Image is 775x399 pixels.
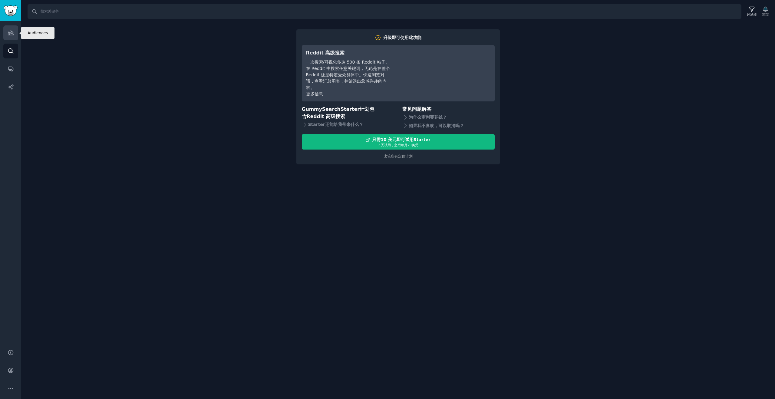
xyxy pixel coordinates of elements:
font: 还能给我带来什么 [325,122,359,127]
button: 只需10 美元即可试用Starter7 天试用，之后每月29美元 [302,134,495,150]
font: 即可试用 [397,137,414,142]
font: GummySearch [302,106,341,112]
font: 升级即可使用此功能 [383,35,421,40]
a: 更多信息 [306,91,323,96]
font: Reddit 高级搜索 [307,114,345,119]
font: 计划 [360,106,369,112]
input: 搜索关键字 [28,4,741,19]
font: 10 美元 [381,137,396,142]
img: GummySearch 徽标 [4,5,18,16]
font: 29美元 [407,143,418,147]
font: 一次搜索/可视化多达 500 条 Reddit 帖子。在 Reddit 中搜索任意关键词，无论是在整个 Reddit 还是特定受众群体中。快速浏览对话，查看汇总图表，并筛选出您感兴趣的内容。 [306,60,390,90]
font: Reddit 高级搜索 [306,50,345,56]
font: 试用，之后 [384,143,401,147]
font: 7 天 [378,143,384,147]
font: Starter [308,122,325,127]
font: 如果我不喜欢，可以取消吗？ [409,123,464,128]
font: 包含 [302,106,374,120]
font: 为什么审判要花钱？ [409,115,447,120]
font: ？ [359,122,363,127]
iframe: YouTube 视频播放器 [400,49,490,95]
font: 每月 [401,143,407,147]
font: 常见问题解答 [402,106,431,112]
font: 只需 [372,137,381,142]
a: 比较所有定价计划 [384,154,413,158]
font: 过滤器 [747,13,757,16]
font: Starter [414,137,430,142]
font: Starter [341,106,360,112]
